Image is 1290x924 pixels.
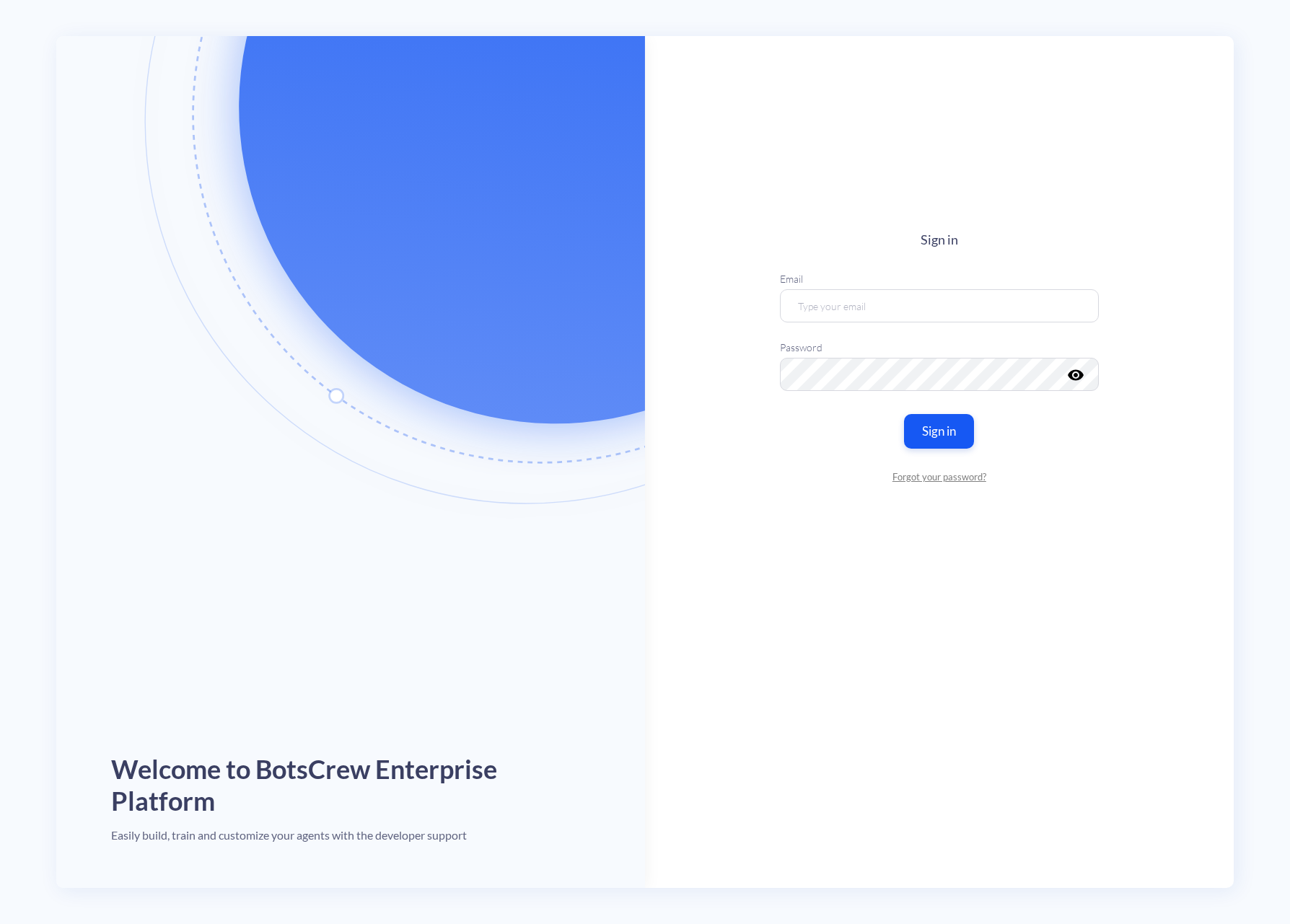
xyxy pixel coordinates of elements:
[905,414,975,449] button: Sign in
[111,828,467,842] h4: Easily build, train and customize your agents with the developer support
[780,232,1099,248] h4: Sign in
[780,271,1099,286] label: Email
[1067,366,1081,375] button: visibility
[780,340,1099,355] label: Password
[780,289,1099,322] input: Type your email
[780,470,1099,485] a: Forgot your password?
[1067,366,1084,384] i: visibility
[111,754,590,816] h1: Welcome to BotsCrew Enterprise Platform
